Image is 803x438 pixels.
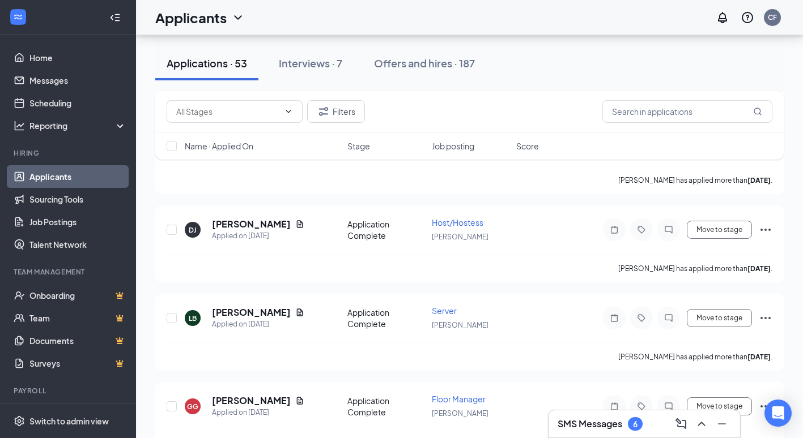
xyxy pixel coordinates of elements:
svg: Tag [635,314,648,323]
span: [PERSON_NAME] [432,409,488,418]
svg: Document [295,396,304,405]
svg: Tag [635,402,648,411]
h3: SMS Messages [558,418,622,430]
a: TeamCrown [29,307,126,329]
svg: QuestionInfo [741,11,754,24]
div: 6 [633,419,638,429]
div: Applied on [DATE] [212,407,304,418]
div: Applied on [DATE] [212,230,304,242]
svg: Note [607,225,621,234]
div: Application Complete [347,307,425,329]
span: Host/Hostess [432,217,483,227]
button: ChevronUp [692,415,711,433]
p: [PERSON_NAME] has applied more than . [618,175,772,185]
svg: Tag [635,225,648,234]
a: Messages [29,69,126,92]
span: Server [432,306,457,316]
a: SurveysCrown [29,352,126,375]
input: Search in applications [602,100,772,123]
svg: Ellipses [759,400,772,413]
svg: ChevronDown [231,11,245,24]
button: Filter Filters [307,100,365,123]
svg: Ellipses [759,223,772,237]
span: [PERSON_NAME] [432,233,488,241]
div: Team Management [14,267,124,277]
span: [PERSON_NAME] [432,321,488,329]
div: LB [189,314,197,323]
svg: ChatInactive [662,225,675,234]
a: OnboardingCrown [29,284,126,307]
span: Name · Applied On [185,140,253,152]
button: Minimize [713,415,731,433]
div: Reporting [29,120,127,131]
div: Applied on [DATE] [212,319,304,330]
svg: Analysis [14,120,25,131]
span: Score [516,140,539,152]
button: Move to stage [687,397,752,415]
a: Applicants [29,165,126,188]
div: Open Intercom Messenger [764,400,792,427]
div: CF [768,12,777,22]
svg: Document [295,220,304,229]
svg: ComposeMessage [674,417,688,431]
h5: [PERSON_NAME] [212,306,291,319]
a: Talent Network [29,233,126,256]
svg: ChevronUp [695,417,708,431]
div: Applications · 53 [167,56,247,70]
h1: Applicants [155,8,227,27]
h5: [PERSON_NAME] [212,394,291,407]
h5: [PERSON_NAME] [212,218,291,230]
button: Move to stage [687,221,752,239]
input: All Stages [176,105,279,118]
svg: Filter [317,105,330,118]
button: ComposeMessage [672,415,690,433]
button: Move to stage [687,309,752,327]
span: Stage [347,140,370,152]
div: Interviews · 7 [279,56,342,70]
span: Job posting [432,140,474,152]
svg: Note [607,402,621,411]
svg: WorkstreamLogo [12,11,24,23]
div: GG [187,402,198,411]
span: Floor Manager [432,394,486,404]
b: [DATE] [747,264,771,273]
svg: ChevronDown [284,107,293,116]
div: Application Complete [347,218,425,241]
div: Payroll [14,386,124,396]
svg: Note [607,314,621,323]
svg: Document [295,308,304,317]
div: DJ [189,225,197,235]
div: Offers and hires · 187 [374,56,475,70]
svg: Notifications [716,11,729,24]
p: [PERSON_NAME] has applied more than . [618,352,772,362]
svg: Settings [14,415,25,427]
a: Home [29,46,126,69]
div: Switch to admin view [29,415,109,427]
svg: Minimize [715,417,729,431]
b: [DATE] [747,176,771,184]
svg: ChatInactive [662,314,675,323]
p: [PERSON_NAME] has applied more than . [618,264,772,273]
a: DocumentsCrown [29,329,126,352]
div: Application Complete [347,395,425,418]
svg: ChatInactive [662,402,675,411]
svg: MagnifyingGlass [753,107,762,116]
b: [DATE] [747,353,771,361]
a: Sourcing Tools [29,188,126,211]
a: Scheduling [29,92,126,114]
div: Hiring [14,148,124,158]
svg: Collapse [109,12,121,23]
svg: Ellipses [759,311,772,325]
a: Job Postings [29,211,126,233]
